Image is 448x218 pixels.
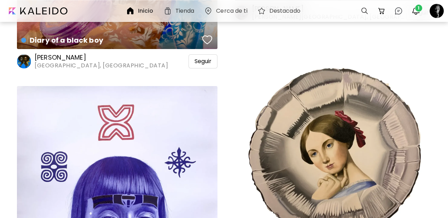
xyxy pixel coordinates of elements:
[138,8,154,14] h6: Inicio
[126,7,156,15] a: Inicio
[410,5,422,17] button: bellIcon1
[35,53,168,62] h6: [PERSON_NAME]
[394,7,403,15] img: chatIcon
[21,35,200,46] h4: Diary of a black boy
[415,5,422,12] span: 1
[163,7,197,15] a: Tienda
[35,62,168,69] span: [GEOGRAPHIC_DATA], [GEOGRAPHIC_DATA]
[195,58,211,65] span: Seguir
[175,8,195,14] h6: Tienda
[257,7,303,15] a: Destacado
[204,7,250,15] a: Cerca de ti
[201,33,214,47] button: favorites
[216,8,247,14] h6: Cerca de ti
[377,7,386,15] img: cart
[269,8,300,14] h6: Destacado
[412,7,420,15] img: bellIcon
[17,53,217,69] a: [PERSON_NAME][GEOGRAPHIC_DATA], [GEOGRAPHIC_DATA]Seguir
[189,54,217,68] div: Seguir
